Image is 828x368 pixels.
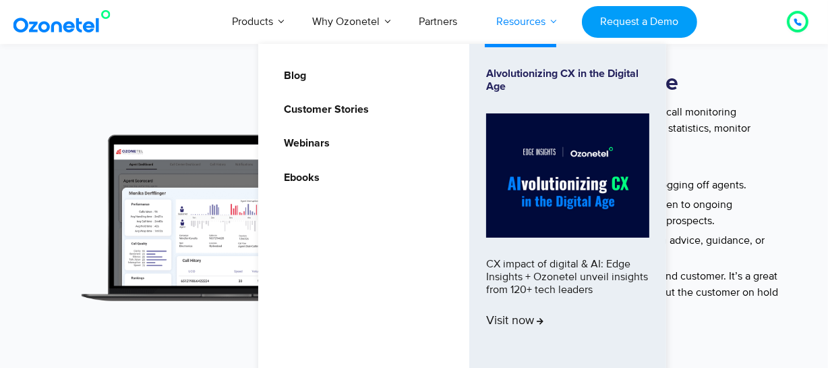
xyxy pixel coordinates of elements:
[275,135,332,152] a: Webinars
[486,68,649,358] a: Alvolutionizing CX in the Digital AgeCX impact of digital & AI: Edge Insights + Ozonetel unveil i...
[275,169,322,186] a: Ebooks
[582,6,697,38] a: Request a Demo
[275,101,371,118] a: Customer Stories
[486,113,649,238] img: Alvolutionizing.jpg
[275,68,308,84] a: Blog
[486,314,543,329] span: Visit now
